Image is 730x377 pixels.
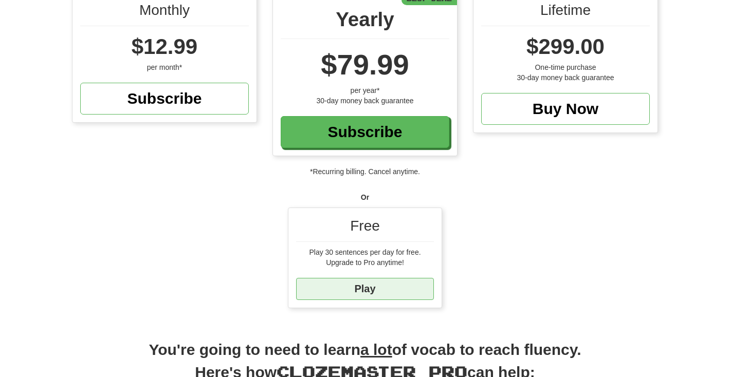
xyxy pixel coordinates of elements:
div: Play 30 sentences per day for free. [296,247,434,257]
span: $299.00 [526,34,605,59]
a: Subscribe [80,83,249,115]
div: One-time purchase [481,62,650,72]
div: 30-day money back guarantee [281,96,449,106]
u: a lot [360,341,392,358]
span: $79.99 [321,48,409,81]
div: Free [296,216,434,242]
div: per month* [80,62,249,72]
div: 30-day money back guarantee [481,72,650,83]
strong: Or [361,193,369,201]
a: Buy Now [481,93,650,125]
div: Yearly [281,5,449,39]
span: $12.99 [132,34,197,59]
a: Subscribe [281,116,449,148]
div: per year* [281,85,449,96]
div: Upgrade to Pro anytime! [296,257,434,268]
a: Play [296,278,434,300]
